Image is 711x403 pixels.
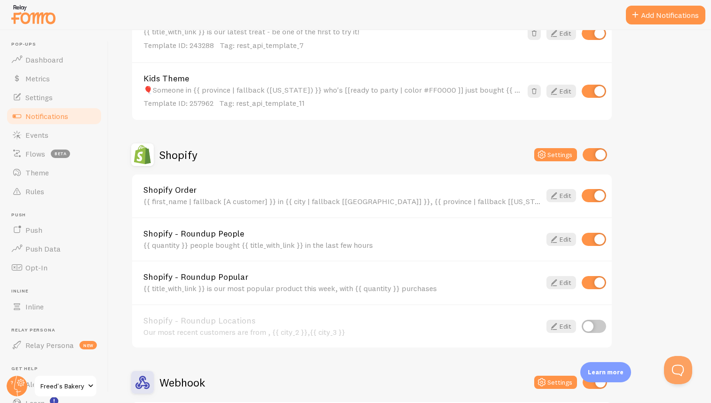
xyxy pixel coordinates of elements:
span: Template ID: 257962 [143,98,213,108]
span: Push [25,225,42,235]
div: {{ quantity }} people bought {{ title_with_link }} in the last few hours [143,241,541,249]
span: Push Data [25,244,61,253]
a: Settings [6,88,103,107]
span: Flows [25,149,45,158]
a: Theme [6,163,103,182]
span: Inline [25,302,44,311]
span: Tag: rest_api_template_7 [220,40,303,50]
a: Flows beta [6,144,103,163]
a: Relay Persona new [6,336,103,355]
span: Freed's Bakery [40,380,85,392]
img: Shopify [131,143,154,166]
span: Dashboard [25,55,63,64]
span: Metrics [25,74,50,83]
a: Push [6,221,103,239]
a: Edit [546,85,576,98]
span: Get Help [11,366,103,372]
a: Notifications [6,107,103,126]
a: Edit [546,320,576,333]
a: Inline [6,297,103,316]
a: Shopify - Roundup Popular [143,273,541,281]
a: Edit [546,27,576,40]
p: Learn more [588,368,624,377]
a: Shopify - Roundup Locations [143,316,541,325]
span: Relay Persona [25,340,74,350]
a: Freed's Bakery [34,375,97,397]
span: Opt-In [25,263,47,272]
img: Webhook [131,371,154,394]
div: {{ title_with_link }} is our most popular product this week, with {{ quantity }} purchases [143,284,541,292]
span: Template ID: 243288 [143,40,214,50]
a: Edit [546,276,576,289]
span: Pop-ups [11,41,103,47]
a: Edit [546,233,576,246]
iframe: Help Scout Beacon - Open [664,356,692,384]
a: Events [6,126,103,144]
a: Kids Theme [143,74,522,83]
a: Edit [546,189,576,202]
a: Dashboard [6,50,103,69]
a: Rules [6,182,103,201]
span: Push [11,212,103,218]
span: beta [51,150,70,158]
div: {{ first_name | fallback [A customer] }} in {{ city | fallback [[GEOGRAPHIC_DATA]] }}, {{ provinc... [143,197,541,205]
button: Settings [534,376,577,389]
span: Rules [25,187,44,196]
span: Theme [25,168,49,177]
div: Learn more [580,362,631,382]
a: Metrics [6,69,103,88]
span: Relay Persona [11,327,103,333]
span: Tag: rest_api_template_11 [219,98,305,108]
span: Settings [25,93,53,102]
img: fomo-relay-logo-orange.svg [10,2,57,26]
a: Push Data [6,239,103,258]
div: {{ title_with_link }} is our latest treat - be one of the first to try it! [143,27,522,50]
div: Our most recent customers are from , {{ city_2 }},{{ city_3 }} [143,328,541,336]
span: new [79,341,97,349]
a: Opt-In [6,258,103,277]
span: Events [25,130,48,140]
button: Settings [534,148,577,161]
span: Inline [11,288,103,294]
div: 🎈Someone in {{ province | fallback ([US_STATE]) }} who's [[ready to party | color #FF0000 ]] just... [143,86,522,109]
h2: Webhook [159,375,205,390]
a: Shopify - Roundup People [143,229,541,238]
a: Shopify Order [143,186,541,194]
span: Notifications [25,111,68,121]
h2: Shopify [159,148,197,162]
